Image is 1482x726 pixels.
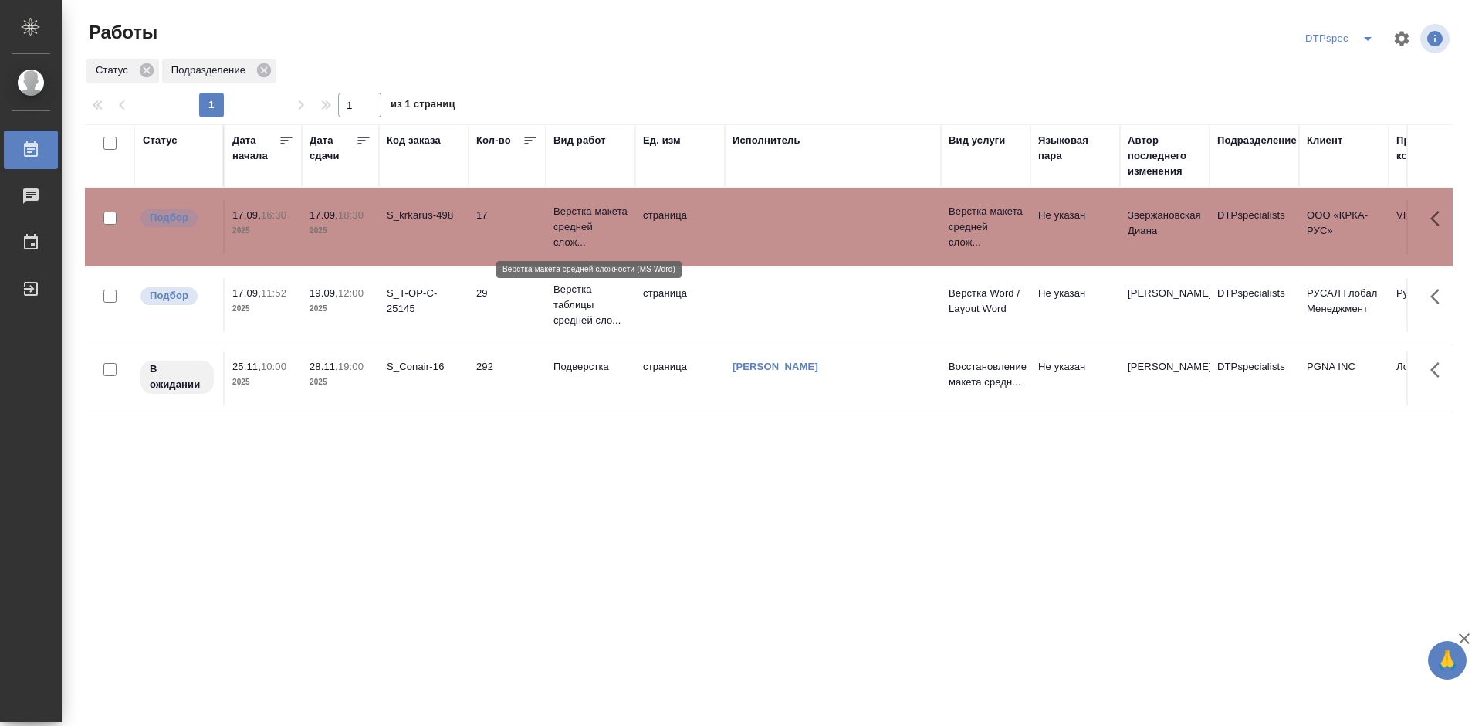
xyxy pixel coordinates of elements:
td: VIP клиенты [1389,200,1478,254]
div: Вид работ [553,133,606,148]
div: Подразделение [162,59,276,83]
div: Клиент [1307,133,1342,148]
p: 2025 [232,223,294,239]
span: 🙏 [1434,644,1460,677]
button: Здесь прячутся важные кнопки [1421,278,1458,315]
td: Звержановская Диана [1120,200,1210,254]
div: S_Conair-16 [387,359,461,375]
p: 17.09, [310,209,338,221]
div: Статус [143,133,178,148]
td: Не указан [1030,351,1120,405]
p: Подразделение [171,63,251,78]
p: 12:00 [338,287,364,299]
p: Верстка макета средней слож... [949,204,1023,250]
div: Вид услуги [949,133,1006,148]
td: 292 [469,351,546,405]
div: Языковая пара [1038,133,1112,164]
p: 17.09, [232,209,261,221]
p: 19.09, [310,287,338,299]
p: 28.11, [310,361,338,372]
div: Дата начала [232,133,279,164]
span: Настроить таблицу [1383,20,1420,57]
div: Исполнитель [733,133,800,148]
button: Здесь прячутся важные кнопки [1421,351,1458,388]
div: Проектная команда [1396,133,1470,164]
div: S_T-OP-C-25145 [387,286,461,317]
p: Статус [96,63,134,78]
p: Подбор [150,210,188,226]
p: 25.11, [232,361,261,372]
p: 2025 [310,375,371,390]
button: 🙏 [1428,641,1467,680]
p: 11:52 [261,287,286,299]
a: [PERSON_NAME] [733,361,818,372]
p: 17.09, [232,287,261,299]
p: 10:00 [261,361,286,372]
p: Верстка макета средней слож... [553,204,628,250]
div: Дата сдачи [310,133,356,164]
p: PGNA INC [1307,359,1381,375]
div: Исполнитель назначен, приступать к работе пока рано [139,359,215,395]
p: Подверстка [553,359,628,375]
td: Не указан [1030,278,1120,332]
span: из 1 страниц [391,95,455,117]
div: Кол-во [476,133,511,148]
p: 2025 [232,301,294,317]
td: страница [635,278,725,332]
div: Подразделение [1217,133,1297,148]
td: [PERSON_NAME] [1120,278,1210,332]
td: [PERSON_NAME] [1120,351,1210,405]
td: Локализация [1389,351,1478,405]
div: Статус [86,59,159,83]
td: DTPspecialists [1210,200,1299,254]
p: 2025 [310,301,371,317]
td: 17 [469,200,546,254]
div: Ед. изм [643,133,681,148]
span: Посмотреть информацию [1420,24,1453,53]
span: Работы [85,20,157,45]
td: страница [635,200,725,254]
p: Восстановление макета средн... [949,359,1023,390]
p: 2025 [310,223,371,239]
p: Подбор [150,288,188,304]
div: Можно подбирать исполнителей [139,208,215,229]
p: В ожидании [150,361,205,392]
p: 16:30 [261,209,286,221]
p: Верстка таблицы средней сло... [553,282,628,328]
div: S_krkarus-498 [387,208,461,223]
p: ООО «КРКА-РУС» [1307,208,1381,239]
td: страница [635,351,725,405]
p: РУСАЛ Глобал Менеджмент [1307,286,1381,317]
div: Код заказа [387,133,441,148]
div: Автор последнего изменения [1128,133,1202,179]
td: DTPspecialists [1210,351,1299,405]
td: 29 [469,278,546,332]
td: DTPspecialists [1210,278,1299,332]
td: Не указан [1030,200,1120,254]
div: split button [1301,26,1383,51]
p: Верстка Word / Layout Word [949,286,1023,317]
div: Можно подбирать исполнителей [139,286,215,307]
button: Здесь прячутся важные кнопки [1421,200,1458,237]
p: 18:30 [338,209,364,221]
p: 2025 [232,375,294,390]
p: 19:00 [338,361,364,372]
td: Русал [1389,278,1478,332]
